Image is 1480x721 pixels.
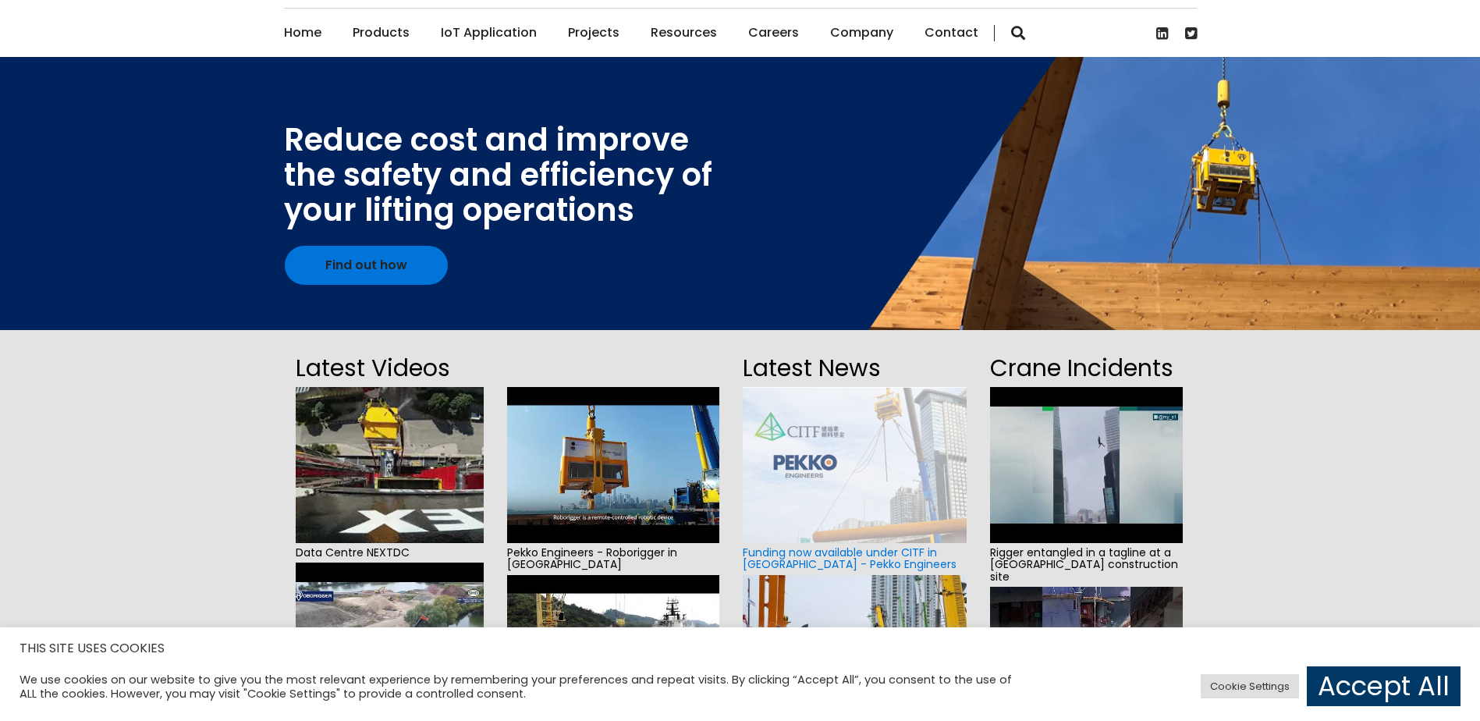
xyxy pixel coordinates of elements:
[568,9,619,57] a: Projects
[284,123,712,228] div: Reduce cost and improve the safety and efficiency of your lifting operations
[990,543,1183,587] span: Rigger entangled in a tagline at a [GEOGRAPHIC_DATA] construction site
[830,9,893,57] a: Company
[353,9,410,57] a: Products
[296,543,484,563] span: Data Centre NEXTDC
[990,350,1183,387] h2: Crane Incidents
[507,543,720,575] span: Pekko Engineers - Roborigger in [GEOGRAPHIC_DATA]
[296,350,484,387] h2: Latest Videos
[743,545,956,572] a: Funding now available under CITF in [GEOGRAPHIC_DATA] - Pekko Engineers
[296,563,484,719] img: hqdefault.jpg
[743,350,966,387] h2: Latest News
[20,638,1460,659] h5: THIS SITE USES COOKIES
[284,9,321,57] a: Home
[296,387,484,543] img: hqdefault.jpg
[748,9,799,57] a: Careers
[651,9,717,57] a: Resources
[1307,666,1460,706] a: Accept All
[1201,674,1299,698] a: Cookie Settings
[285,246,448,285] a: Find out how
[925,9,978,57] a: Contact
[990,387,1183,543] img: hqdefault.jpg
[441,9,537,57] a: IoT Application
[507,387,720,543] img: hqdefault.jpg
[20,673,1028,701] div: We use cookies on our website to give you the most relevant experience by remembering your prefer...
